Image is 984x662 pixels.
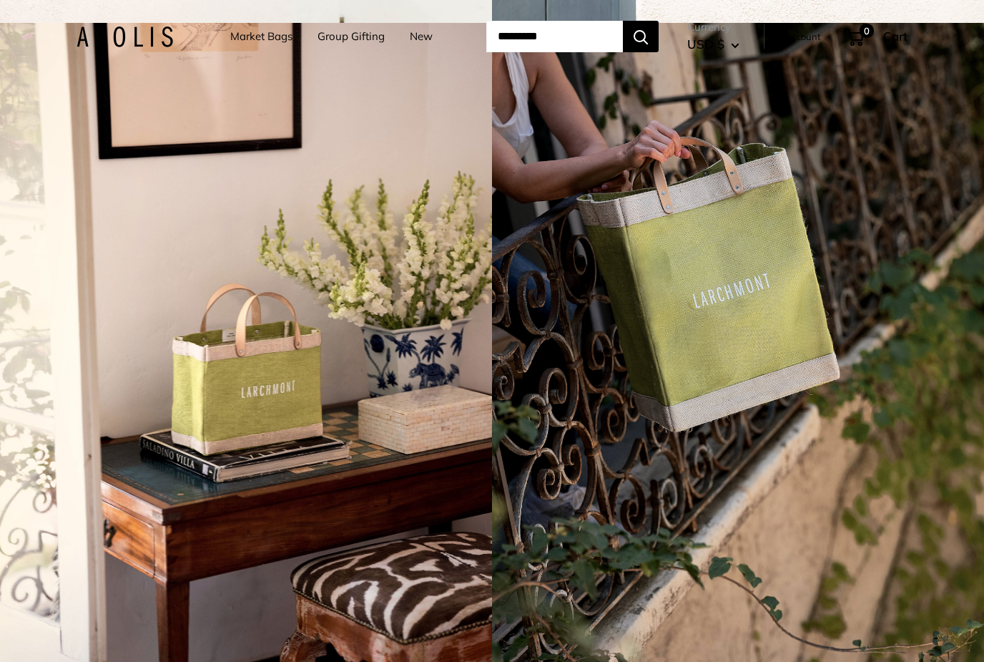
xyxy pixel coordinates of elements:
img: Apolis [77,26,173,47]
span: 0 [860,24,874,38]
a: My Account [770,28,821,45]
a: 0 Cart [846,25,907,48]
a: Market Bags [230,26,292,47]
input: Search... [486,21,623,52]
button: USD $ [687,33,739,56]
span: Cart [883,29,907,44]
span: USD $ [687,36,724,52]
button: Search [623,21,659,52]
a: New [410,26,433,47]
span: Currency [687,17,739,37]
a: Group Gifting [318,26,385,47]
